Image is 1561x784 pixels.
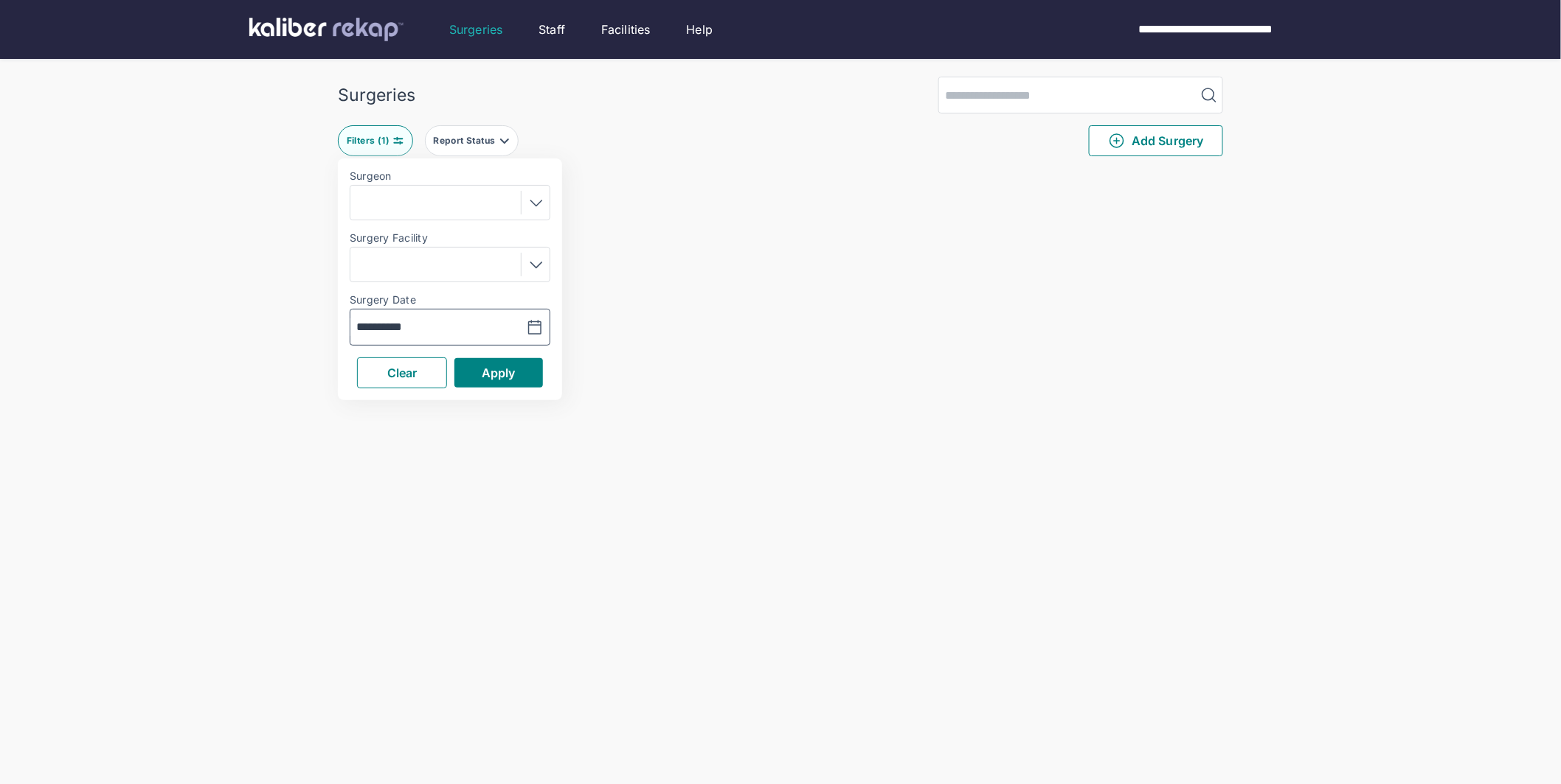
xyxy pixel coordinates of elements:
a: Staff [539,21,565,38]
img: PlusCircleGreen.5fd88d77.svg [1108,132,1126,150]
button: Apply [454,358,543,388]
div: 0 entries [338,168,1223,186]
button: Clear [357,357,447,388]
button: Add Surgery [1089,125,1223,156]
span: Clear [387,365,418,380]
img: MagnifyingGlass.1dc66aab.svg [1200,86,1218,104]
button: Filters (1) [338,125,413,156]
a: Surgeries [449,21,502,38]
img: faders-horizontal-teal.edb3eaa8.svg [392,135,404,147]
button: Report Status [425,125,519,156]
div: Report Status [433,135,498,147]
span: Add Surgery [1108,132,1203,150]
div: Filters ( 1 ) [347,135,392,147]
label: Surgery Facility [350,232,550,244]
label: Surgeon [350,170,550,182]
label: Surgery Date [350,294,550,306]
div: Surgeries [338,85,415,105]
a: Help [687,21,713,38]
img: filter-caret-down-grey.b3560631.svg [499,135,510,147]
span: Apply [482,365,516,380]
img: kaliber labs logo [249,18,404,41]
a: Facilities [601,21,651,38]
